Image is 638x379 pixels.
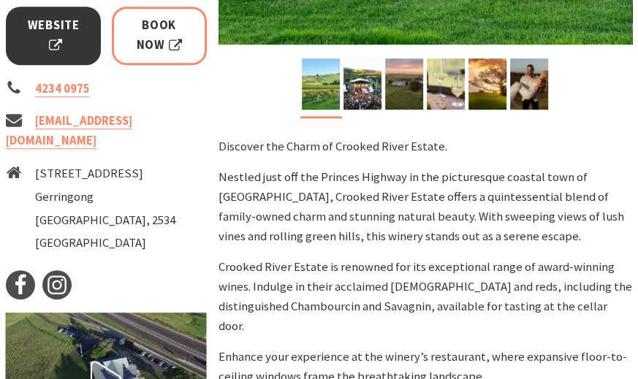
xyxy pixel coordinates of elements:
img: The Rubens [343,58,381,110]
img: Aerial view of Crooked River Wines, Gerringong [385,58,423,110]
li: [STREET_ADDRESS] [35,164,175,184]
p: Discover the Charm of Crooked River Estate. [219,137,632,157]
li: [GEOGRAPHIC_DATA], 2534 [35,211,175,231]
img: Wines ready for tasting at the Crooked River Wines winery in Gerringong [427,58,465,110]
img: Crooked River Estate [468,58,506,110]
p: Crooked River Estate is renowned for its exceptional range of award-winning wines. Indulge in the... [219,258,632,336]
li: [GEOGRAPHIC_DATA] [35,234,175,253]
a: Book Now [112,7,207,65]
span: Book Now [132,16,186,55]
a: 4234 0975 [35,81,90,97]
a: Website [6,7,101,65]
img: Crooked River Weddings [510,58,548,110]
a: [EMAIL_ADDRESS][DOMAIN_NAME] [6,113,132,149]
img: Vineyard View [302,58,340,110]
p: Nestled just off the Princes Highway in the picturesque coastal town of [GEOGRAPHIC_DATA], Crooke... [219,168,632,246]
span: Website [24,16,83,55]
li: Gerringong [35,188,175,207]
